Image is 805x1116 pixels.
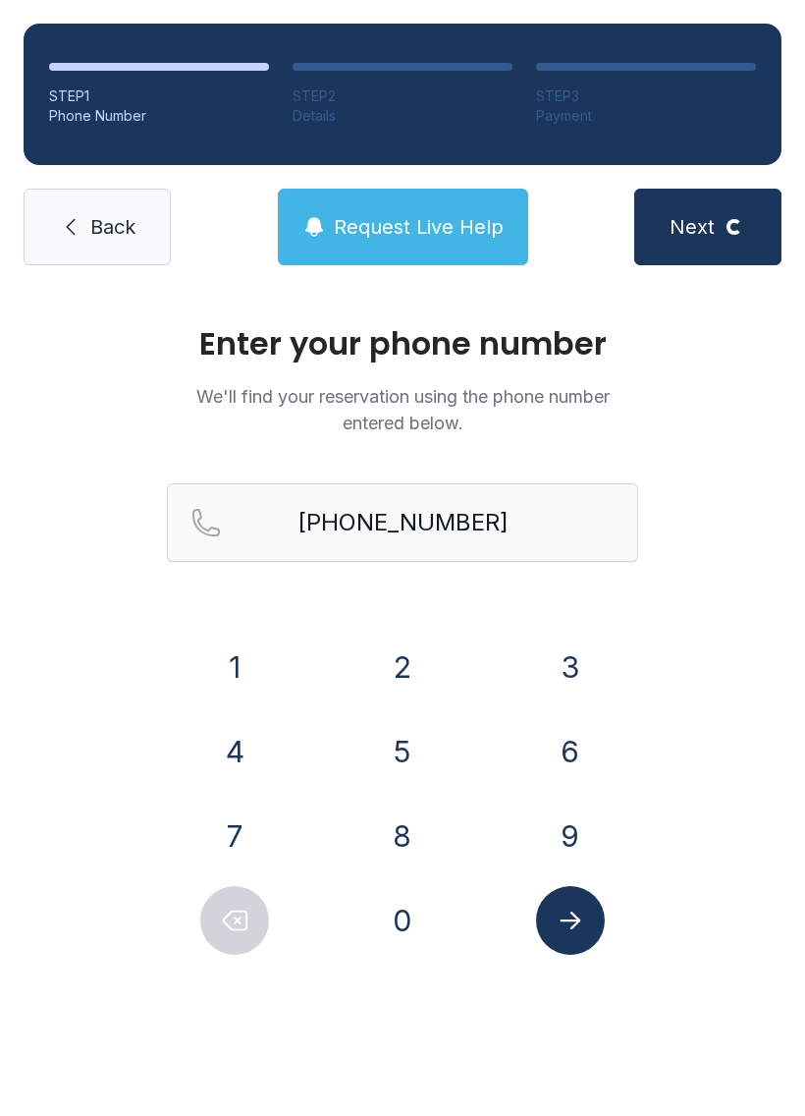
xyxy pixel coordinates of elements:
[334,213,504,241] span: Request Live Help
[293,106,512,126] div: Details
[49,106,269,126] div: Phone Number
[536,86,756,106] div: STEP 3
[536,717,605,786] button: 6
[368,633,437,701] button: 2
[536,886,605,955] button: Submit lookup form
[167,383,638,436] p: We'll find your reservation using the phone number entered below.
[200,802,269,870] button: 7
[293,86,512,106] div: STEP 2
[167,328,638,360] h1: Enter your phone number
[670,213,715,241] span: Next
[200,717,269,786] button: 4
[536,633,605,701] button: 3
[536,106,756,126] div: Payment
[368,717,437,786] button: 5
[536,802,605,870] button: 9
[200,633,269,701] button: 1
[368,886,437,955] button: 0
[90,213,135,241] span: Back
[49,86,269,106] div: STEP 1
[200,886,269,955] button: Delete number
[167,483,638,562] input: Reservation phone number
[368,802,437,870] button: 8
